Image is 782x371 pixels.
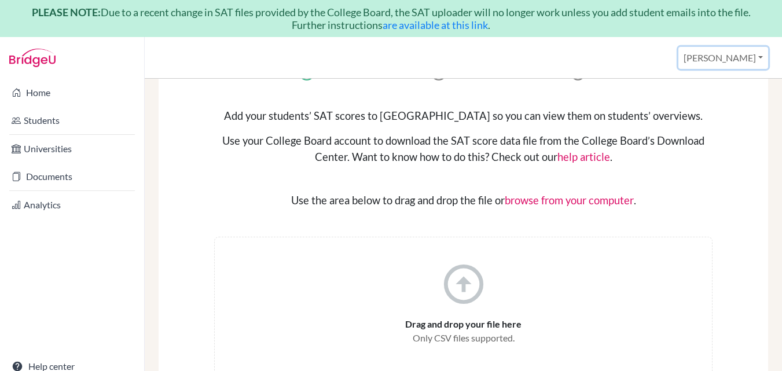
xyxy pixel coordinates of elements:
i: arrow_circle_up [440,260,487,308]
a: Universities [2,137,142,160]
a: help article [557,150,610,163]
button: [PERSON_NAME] [678,47,768,69]
div: Add your students’ SAT scores to [GEOGRAPHIC_DATA] so you can view them on students’ overviews. [214,108,713,124]
div: Use the area below to drag and drop the file or . [214,193,713,209]
a: Home [2,81,142,104]
a: Students [2,109,142,132]
img: Bridge-U [9,49,56,67]
span: Only CSV files supported. [413,331,515,345]
a: Documents [2,165,142,188]
span: Drag and drop your file here [405,317,522,331]
div: Use your College Board account to download the SAT score data file from the College Board’s Downl... [214,133,713,165]
a: Analytics [2,193,142,216]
